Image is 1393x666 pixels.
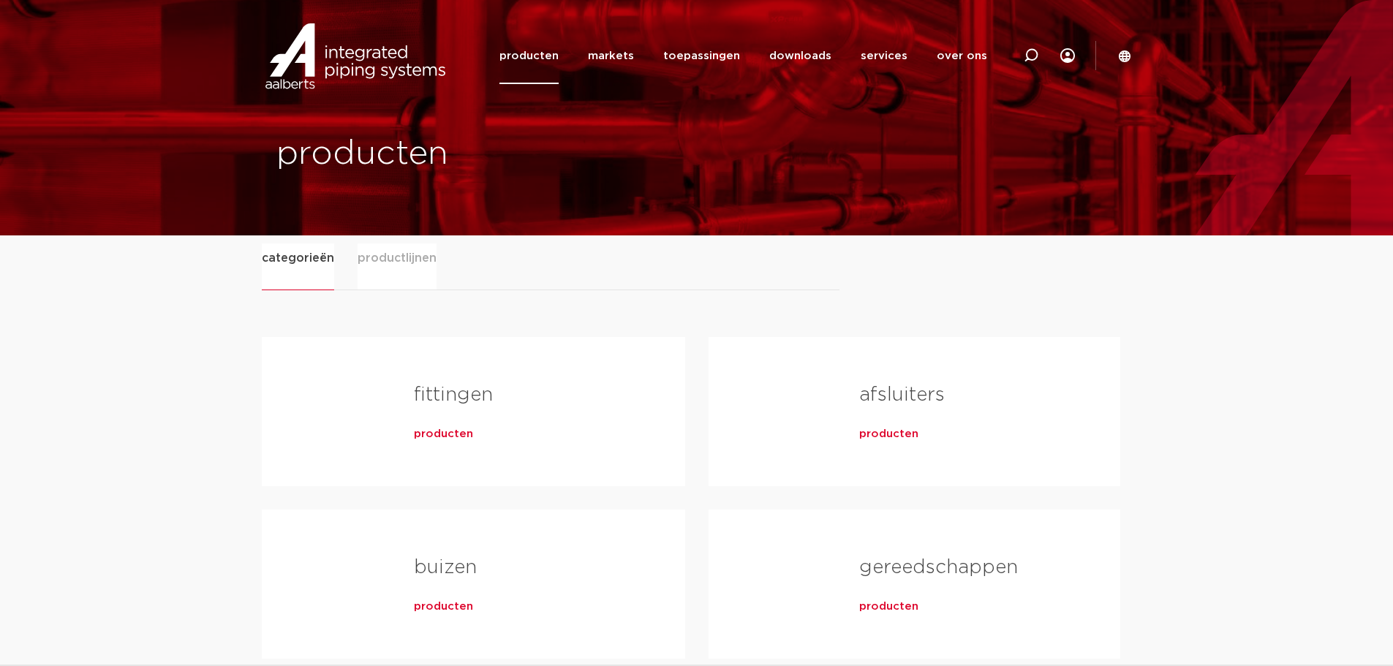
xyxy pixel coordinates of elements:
a: buizen [414,558,477,577]
a: producten [414,427,473,442]
a: producten [499,28,559,84]
h1: producten [276,131,690,178]
a: markets [588,28,634,84]
a: toepassingen [663,28,740,84]
a: fittingen [414,385,493,404]
a: downloads [769,28,831,84]
a: producten [859,599,918,614]
span: categorieën [262,243,334,273]
a: producten [414,599,473,614]
a: services [861,28,907,84]
a: gereedschappen [859,558,1018,577]
nav: Menu [499,28,987,84]
span: productlijnen [358,243,437,273]
a: producten [859,427,918,442]
a: afsluiters [859,385,945,404]
a: over ons [937,28,987,84]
